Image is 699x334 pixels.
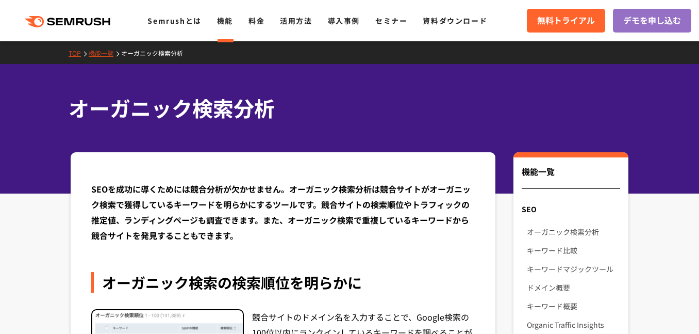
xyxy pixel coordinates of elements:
a: オーガニック検索分析 [121,49,191,57]
a: セミナー [375,15,407,26]
div: SEOを成功に導くためには競合分析が欠かせません。オーガニック検索分析は競合サイトがオーガニック検索で獲得しているキーワードを明らかにするツールです。競合サイトの検索順位やトラフィックの推定値、... [91,181,475,243]
a: 料金 [248,15,264,26]
span: 無料トライアル [537,14,595,27]
a: Semrushとは [147,15,201,26]
a: Organic Traffic Insights [527,315,620,334]
a: 活用方法 [280,15,312,26]
a: 機能 [217,15,233,26]
a: キーワード概要 [527,297,620,315]
div: 機能一覧 [522,165,620,189]
a: 資料ダウンロード [423,15,487,26]
a: 機能一覧 [89,49,121,57]
a: オーガニック検索分析 [527,222,620,241]
a: キーワード比較 [527,241,620,260]
a: TOP [69,49,89,57]
span: デモを申し込む [623,14,681,27]
a: デモを申し込む [613,9,691,33]
h1: オーガニック検索分析 [69,93,620,123]
a: ドメイン概要 [527,278,620,297]
a: 無料トライアル [527,9,605,33]
a: 導入事例 [328,15,360,26]
div: SEO [513,200,628,218]
a: キーワードマジックツール [527,260,620,278]
div: オーガニック検索の検索順位を明らかに [91,272,475,293]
